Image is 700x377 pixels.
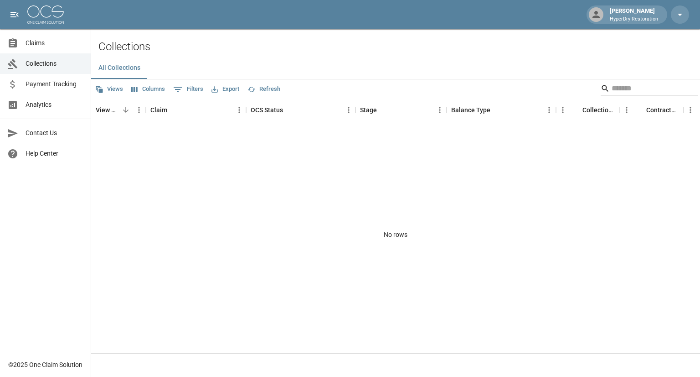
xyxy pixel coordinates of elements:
[620,97,684,123] div: Contractor Amount
[556,97,620,123] div: Collections Fee
[167,104,180,116] button: Sort
[232,103,246,117] button: Menu
[582,97,615,123] div: Collections Fee
[377,104,390,116] button: Sort
[93,82,125,96] button: Views
[251,97,283,123] div: OCS Status
[246,97,355,123] div: OCS Status
[606,6,662,23] div: [PERSON_NAME]
[542,103,556,117] button: Menu
[209,82,242,96] button: Export
[26,149,83,158] span: Help Center
[245,82,283,96] button: Refresh
[5,5,24,24] button: open drawer
[146,97,246,123] div: Claim
[451,97,490,123] div: Balance Type
[8,360,82,369] div: © 2025 One Claim Solution
[283,104,296,116] button: Sort
[129,82,167,96] button: Select columns
[433,103,447,117] button: Menu
[26,38,83,48] span: Claims
[119,104,132,116] button: Sort
[91,123,700,346] div: No rows
[26,59,83,68] span: Collections
[601,81,698,98] div: Search
[684,103,697,117] button: Menu
[91,97,146,123] div: View Collection
[26,79,83,89] span: Payment Tracking
[447,97,556,123] div: Balance Type
[26,100,83,110] span: Analytics
[91,57,700,79] div: dynamic tabs
[646,97,679,123] div: Contractor Amount
[98,40,700,53] h2: Collections
[27,5,64,24] img: ocs-logo-white-transparent.png
[620,103,633,117] button: Menu
[633,104,646,116] button: Sort
[26,128,83,138] span: Contact Us
[610,16,658,23] p: HyperDry Restoration
[96,97,119,123] div: View Collection
[556,103,570,117] button: Menu
[570,104,582,116] button: Sort
[132,103,146,117] button: Menu
[91,57,148,79] button: All Collections
[171,82,206,97] button: Show filters
[490,104,503,116] button: Sort
[342,103,355,117] button: Menu
[355,97,447,123] div: Stage
[150,97,167,123] div: Claim
[360,97,377,123] div: Stage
